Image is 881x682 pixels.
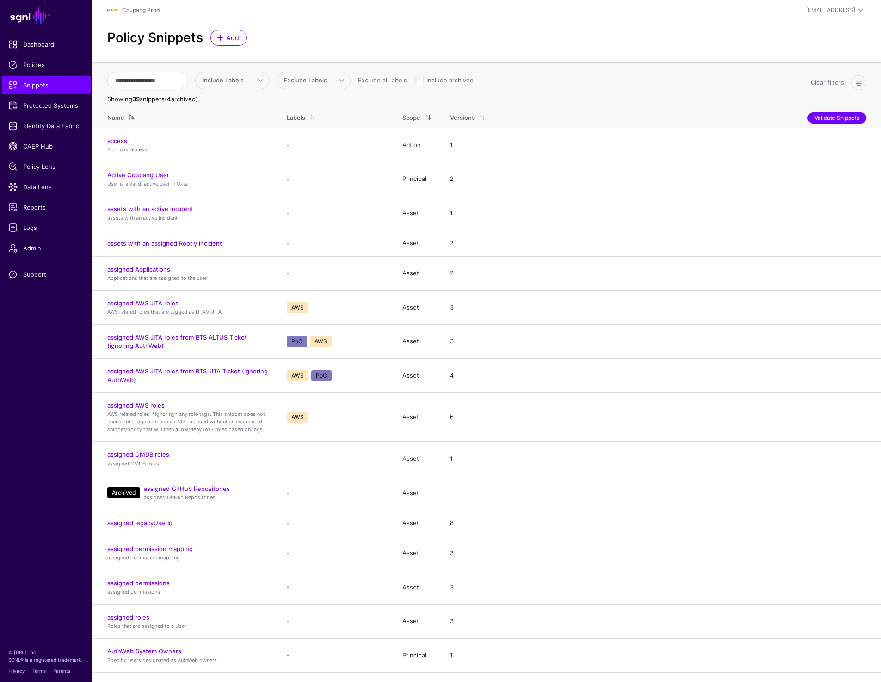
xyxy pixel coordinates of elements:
span: CAEP Hub [8,142,84,151]
span: Snippets [8,81,84,90]
span: PoC [287,336,307,347]
div: 3 [448,583,456,592]
span: Add [225,33,240,43]
p: Specific users designated as AuthWeb owners [107,657,268,664]
td: Principal [393,639,441,673]
a: Coupang Prod [122,6,160,13]
p: © [URL], Inc [8,649,84,656]
a: Protected Systems [2,96,91,115]
div: 3 [448,549,456,558]
a: Data Lens [2,178,91,196]
span: Protected Systems [8,101,84,110]
span: Dashboard [8,40,84,49]
span: Archived [107,487,140,498]
div: 1 [448,141,455,150]
strong: 4 [167,95,171,103]
label: Include archived [426,76,474,85]
td: Asset [393,510,441,536]
p: User is a valid, active user in Okta [107,180,268,188]
div: 2 [448,239,456,248]
a: Exclude all labels [358,76,407,84]
th: Showing snippets ( archived) [92,95,881,104]
a: access [107,137,127,144]
p: assigned permission mapping [107,554,268,562]
img: svg+xml;base64,PHN2ZyBpZD0iTG9nbyIgeG1sbnM9Imh0dHA6Ly93d3cudzMub3JnLzIwMDAvc3ZnIiB3aWR0aD0iMTIxLj... [107,5,118,16]
a: Dashboard [2,35,91,54]
td: - [277,604,393,639]
td: Asset [393,230,441,257]
a: Policies [2,56,91,74]
a: assigned Applications [107,266,170,273]
p: Applications that are assigned to the user [107,274,268,282]
div: 3 [448,617,456,626]
td: - [277,196,393,230]
div: 8 [448,519,456,528]
a: Active Coupang User [107,171,169,179]
span: Include Labels [203,76,244,84]
div: [EMAIL_ADDRESS] [806,6,855,14]
p: assigned CMDB roles [107,460,268,468]
p: Action is 'access' [107,146,268,154]
td: Asset [393,196,441,230]
span: Admin [8,243,84,253]
div: 1 [448,454,455,464]
a: assets with an active incident [107,205,193,212]
td: Asset [393,570,441,604]
td: - [277,570,393,604]
span: Logs [8,223,84,232]
span: AWS [287,370,308,381]
a: assigned AWS JITA roles from BTS JITA Ticket (ignoring AuthWeb) [107,367,268,383]
p: SGNL® is a registered trademark [8,656,84,663]
span: Data Lens [8,182,84,192]
div: Labels [287,113,305,123]
td: Principal [393,162,441,196]
a: Admin [2,239,91,257]
div: 1 [448,651,455,660]
p: assets with an active incident [107,214,268,222]
a: Privacy [8,668,25,674]
td: - [277,230,393,257]
span: Policies [8,60,84,69]
td: Asset [393,324,441,358]
span: PoC [311,370,332,381]
td: Asset [393,536,441,570]
div: Scope [402,113,420,123]
div: 1 [448,209,455,218]
a: assigned AWS JITA roles from BTS ALTUS Ticket (ignoring AuthWeb) [107,334,247,349]
td: Asset [393,442,441,476]
div: 2 [448,269,456,278]
a: SGNL [6,6,87,26]
div: 6 [448,413,456,422]
a: assigned AWS roles [107,402,165,409]
p: Roles that are assigned to a User [107,622,268,630]
a: assigned permission mapping [107,545,193,552]
button: Validate Snippets [807,112,866,124]
div: Name [107,113,124,123]
td: Asset [393,256,441,291]
a: assets with an assigned Rootly incident [107,240,222,247]
a: Identity Data Fabric [2,117,91,135]
a: Logs [2,218,91,237]
a: AuthWeb System Owners [107,647,181,655]
td: - [277,510,393,536]
a: assigned CMDB roles [107,451,169,458]
td: - [277,476,393,510]
div: 3 [448,303,456,312]
a: assigned GitHub Repositories [144,485,230,492]
span: AWS [287,412,308,423]
p: AWS related roles that are tagged as DPAM:JITA [107,308,268,316]
a: assigned permissions [107,579,170,587]
td: - [277,536,393,570]
td: Asset [393,392,441,442]
span: Support [8,270,84,279]
p: assigned permissions [107,588,268,596]
span: AWS [310,336,332,347]
td: - [277,256,393,291]
td: Action [393,128,441,162]
div: 4 [448,371,456,380]
a: assigned roles [107,614,149,621]
span: Exclude Labels [284,76,327,84]
a: Clear filters [811,79,844,86]
span: AWS [287,302,308,313]
a: assigned AWS JITA roles [107,299,179,307]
